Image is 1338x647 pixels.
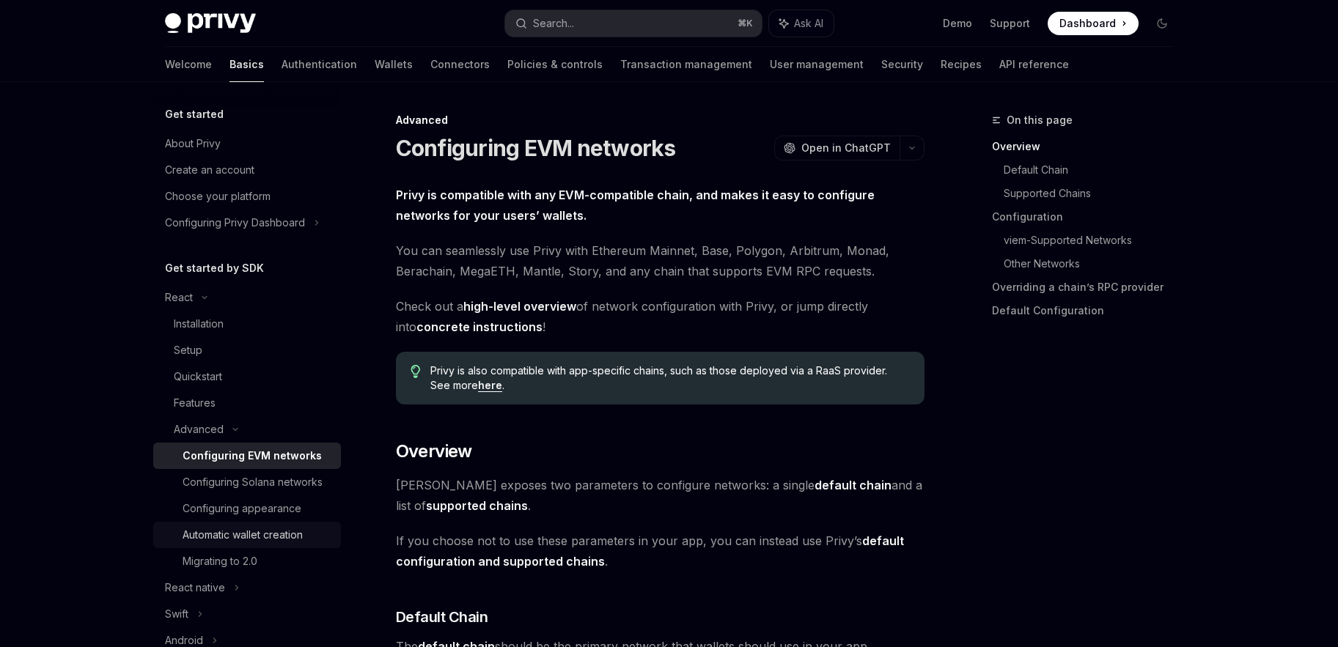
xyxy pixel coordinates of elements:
[165,135,221,152] div: About Privy
[174,368,222,385] div: Quickstart
[505,10,762,37] button: Search...⌘K
[375,47,413,82] a: Wallets
[153,443,341,469] a: Configuring EVM networks
[165,13,256,34] img: dark logo
[229,47,264,82] a: Basics
[165,214,305,232] div: Configuring Privy Dashboard
[801,141,891,155] span: Open in ChatGPT
[396,530,925,572] span: If you choose not to use these parameters in your app, you can instead use Privy’s .
[174,394,216,412] div: Features
[153,130,341,157] a: About Privy
[153,469,341,495] a: Configuring Solana networks
[183,526,303,544] div: Automatic wallet creation
[1059,16,1116,31] span: Dashboard
[153,157,341,183] a: Create an account
[396,296,925,337] span: Check out a of network configuration with Privy, or jump directly into !
[165,289,193,306] div: React
[153,390,341,416] a: Features
[1004,252,1186,276] a: Other Networks
[794,16,823,31] span: Ask AI
[1007,111,1073,129] span: On this page
[165,259,264,277] h5: Get started by SDK
[165,579,225,596] div: React native
[396,113,925,127] div: Advanced
[165,106,224,123] h5: Get started
[738,18,753,29] span: ⌘ K
[396,607,488,627] span: Default Chain
[533,15,574,32] div: Search...
[1004,182,1186,205] a: Supported Chains
[153,548,341,574] a: Migrating to 2.0
[1150,12,1174,35] button: Toggle dark mode
[943,16,972,31] a: Demo
[153,337,341,363] a: Setup
[396,440,472,463] span: Overview
[1004,229,1186,252] a: viem-Supported Networks
[153,363,341,390] a: Quickstart
[992,299,1186,322] a: Default Configuration
[426,498,528,514] a: supported chains
[153,522,341,548] a: Automatic wallet creation
[153,495,341,522] a: Configuring appearance
[174,421,224,438] div: Advanced
[999,47,1069,82] a: API reference
[183,473,323,491] div: Configuring Solana networks
[282,47,357,82] a: Authentication
[183,500,301,517] div: Configuring appearance
[769,10,834,37] button: Ask AI
[941,47,982,82] a: Recipes
[165,188,271,205] div: Choose your platform
[426,498,528,513] strong: supported chains
[396,475,925,516] span: [PERSON_NAME] exposes two parameters to configure networks: a single and a list of .
[507,47,603,82] a: Policies & controls
[881,47,923,82] a: Security
[992,205,1186,229] a: Configuration
[1048,12,1139,35] a: Dashboard
[153,311,341,337] a: Installation
[396,188,875,223] strong: Privy is compatible with any EVM-compatible chain, and makes it easy to configure networks for yo...
[478,379,502,392] a: here
[1004,158,1186,182] a: Default Chain
[165,605,188,623] div: Swift
[774,136,900,160] button: Open in ChatGPT
[183,447,322,465] div: Configuring EVM networks
[430,47,490,82] a: Connectors
[153,183,341,210] a: Choose your platform
[174,341,202,359] div: Setup
[815,478,892,493] a: default chain
[430,363,909,393] span: Privy is also compatible with app-specific chains, such as those deployed via a RaaS provider. Se...
[165,47,212,82] a: Welcome
[411,365,421,378] svg: Tip
[165,161,254,179] div: Create an account
[992,276,1186,299] a: Overriding a chain’s RPC provider
[620,47,752,82] a: Transaction management
[396,240,925,281] span: You can seamlessly use Privy with Ethereum Mainnet, Base, Polygon, Arbitrum, Monad, Berachain, Me...
[416,319,543,335] a: concrete instructions
[463,299,576,314] a: high-level overview
[992,135,1186,158] a: Overview
[990,16,1030,31] a: Support
[770,47,864,82] a: User management
[396,135,676,161] h1: Configuring EVM networks
[174,315,224,333] div: Installation
[183,552,257,570] div: Migrating to 2.0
